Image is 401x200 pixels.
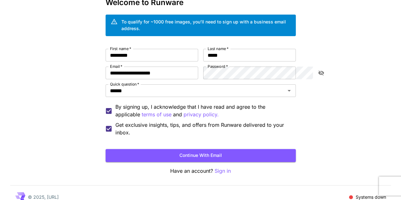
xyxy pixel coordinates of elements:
label: Email [110,64,122,69]
button: By signing up, I acknowledge that I have read and agree to the applicable terms of use and [184,111,219,119]
p: Have an account? [106,167,296,175]
button: By signing up, I acknowledge that I have read and agree to the applicable and privacy policy. [142,111,171,119]
div: To qualify for ~1000 free images, you’ll need to sign up with a business email address. [121,18,291,32]
label: Quick question [110,81,139,87]
button: Continue with email [106,149,296,162]
button: Open [285,86,294,95]
p: terms of use [142,111,171,119]
button: toggle password visibility [315,67,327,79]
label: First name [110,46,131,51]
label: Password [208,64,228,69]
label: Last name [208,46,229,51]
p: privacy policy. [184,111,219,119]
p: By signing up, I acknowledge that I have read and agree to the applicable and [115,103,291,119]
button: Sign in [215,167,231,175]
span: Get exclusive insights, tips, and offers from Runware delivered to your inbox. [115,121,291,136]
